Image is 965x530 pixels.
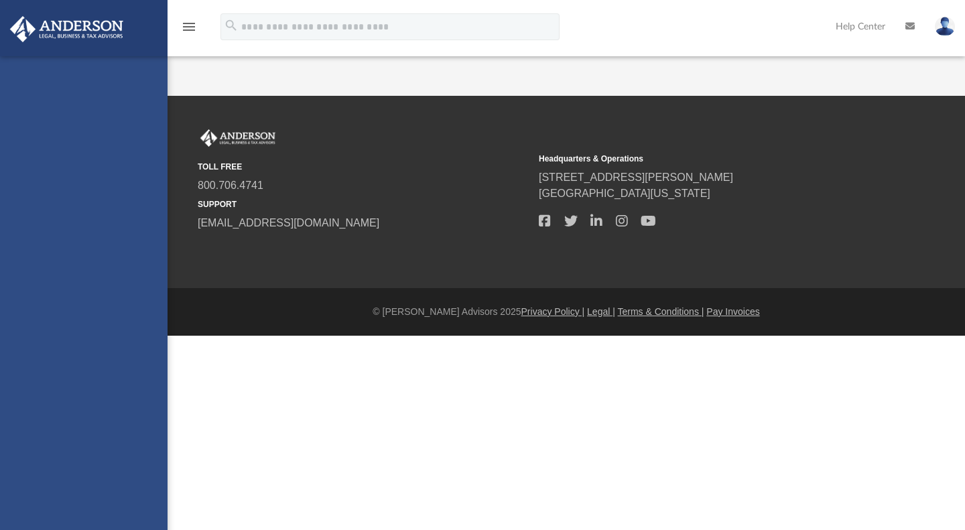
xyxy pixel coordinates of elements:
[6,16,127,42] img: Anderson Advisors Platinum Portal
[539,153,871,165] small: Headquarters & Operations
[198,217,379,228] a: [EMAIL_ADDRESS][DOMAIN_NAME]
[198,198,529,210] small: SUPPORT
[521,306,585,317] a: Privacy Policy |
[181,19,197,35] i: menu
[618,306,704,317] a: Terms & Conditions |
[181,25,197,35] a: menu
[198,129,278,147] img: Anderson Advisors Platinum Portal
[935,17,955,36] img: User Pic
[539,172,733,183] a: [STREET_ADDRESS][PERSON_NAME]
[168,305,965,319] div: © [PERSON_NAME] Advisors 2025
[224,18,239,33] i: search
[587,306,615,317] a: Legal |
[198,161,529,173] small: TOLL FREE
[706,306,759,317] a: Pay Invoices
[198,180,263,191] a: 800.706.4741
[539,188,710,199] a: [GEOGRAPHIC_DATA][US_STATE]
